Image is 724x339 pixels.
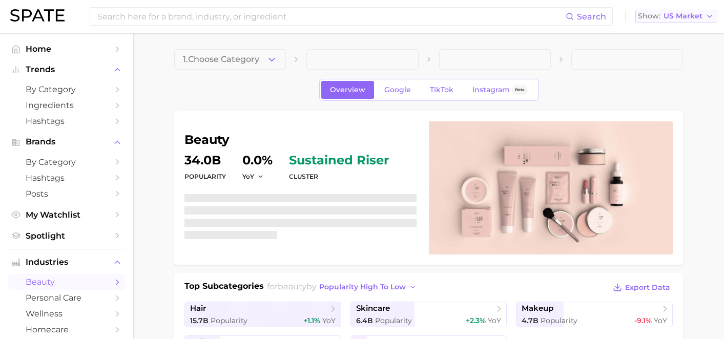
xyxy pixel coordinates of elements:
[26,210,108,220] span: My Watchlist
[635,10,716,23] button: ShowUS Market
[8,170,125,186] a: Hashtags
[26,116,108,126] span: Hashtags
[190,304,206,313] span: hair
[421,81,462,99] a: TikTok
[516,302,673,327] a: makeup4.7b Popularity-9.1% YoY
[625,283,670,292] span: Export Data
[26,137,108,146] span: Brands
[8,186,125,202] a: Posts
[289,154,389,166] span: sustained riser
[356,316,373,325] span: 6.4b
[26,189,108,199] span: Posts
[577,12,606,22] span: Search
[466,316,486,325] span: +2.3%
[522,304,553,313] span: makeup
[634,316,652,325] span: -9.1%
[184,280,264,295] h1: Top Subcategories
[26,293,108,303] span: personal care
[8,62,125,77] button: Trends
[317,280,420,294] button: popularity high to low
[515,86,525,94] span: Beta
[472,86,510,94] span: Instagram
[174,49,286,70] button: 1.Choose Category
[26,100,108,110] span: Ingredients
[278,282,306,291] span: beauty
[96,8,566,25] input: Search here for a brand, industry, or ingredient
[242,154,273,166] dd: 0.0%
[303,316,320,325] span: +1.1%
[289,171,389,183] dt: cluster
[8,134,125,150] button: Brands
[26,84,108,94] span: by Category
[8,290,125,306] a: personal care
[26,309,108,319] span: wellness
[184,154,226,166] dd: 34.0b
[26,157,108,167] span: by Category
[8,154,125,170] a: by Category
[8,306,125,322] a: wellness
[638,13,660,19] span: Show
[321,81,374,99] a: Overview
[376,81,420,99] a: Google
[26,258,108,267] span: Industries
[8,81,125,97] a: by Category
[8,322,125,337] a: homecare
[8,274,125,290] a: beauty
[430,86,453,94] span: TikTok
[26,173,108,183] span: Hashtags
[488,316,501,325] span: YoY
[211,316,247,325] span: Popularity
[8,255,125,270] button: Industries
[26,65,108,74] span: Trends
[26,277,108,287] span: beauty
[8,97,125,113] a: Ingredients
[242,172,254,181] span: YoY
[183,55,259,64] span: 1. Choose Category
[350,302,507,327] a: skincare6.4b Popularity+2.3% YoY
[541,316,577,325] span: Popularity
[322,316,336,325] span: YoY
[26,325,108,334] span: homecare
[184,302,341,327] a: hair15.7b Popularity+1.1% YoY
[375,316,412,325] span: Popularity
[319,283,406,291] span: popularity high to low
[26,44,108,54] span: Home
[242,172,264,181] button: YoY
[8,207,125,223] a: My Watchlist
[330,86,365,94] span: Overview
[8,228,125,244] a: Spotlight
[184,134,417,146] h1: beauty
[356,304,390,313] span: skincare
[384,86,411,94] span: Google
[464,81,536,99] a: InstagramBeta
[10,9,65,22] img: SPATE
[184,171,226,183] dt: Popularity
[522,316,539,325] span: 4.7b
[8,113,125,129] a: Hashtags
[654,316,667,325] span: YoY
[190,316,209,325] span: 15.7b
[610,280,673,294] button: Export Data
[664,13,702,19] span: US Market
[26,231,108,241] span: Spotlight
[267,282,420,291] span: for by
[8,41,125,57] a: Home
